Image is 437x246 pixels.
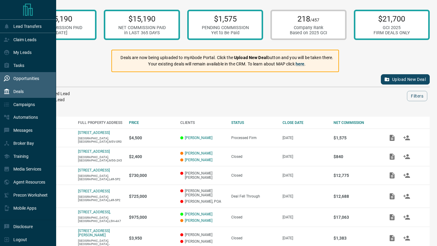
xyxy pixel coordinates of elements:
[290,25,327,30] div: Company Rank
[385,194,399,198] span: Add / View Documents
[231,215,276,219] div: Closed
[129,121,174,125] div: PRICE
[385,154,399,158] span: Add / View Documents
[129,135,174,140] p: $4,500
[334,173,379,178] p: $12,775
[290,14,327,23] p: 218
[334,194,379,199] p: $12,688
[202,14,249,23] p: $1,575
[185,136,212,140] a: [PERSON_NAME]
[231,155,276,159] div: Closed
[185,151,212,155] a: [PERSON_NAME]
[231,173,276,178] div: Closed
[334,135,379,140] p: $1,575
[129,236,174,241] p: $3,950
[381,74,430,85] button: Upload New Deal
[283,215,328,219] p: [DATE]
[334,154,379,159] p: $840
[231,194,276,198] div: Deal Fell Through
[180,189,225,197] p: [PERSON_NAME] [PERSON_NAME]
[180,233,225,237] p: [PERSON_NAME]
[202,25,249,30] div: PENDING COMMISSION
[78,189,110,193] a: [STREET_ADDRESS]
[399,173,414,177] span: Match Clients
[231,121,276,125] div: STATUS
[185,158,212,162] a: [PERSON_NAME]
[374,30,410,35] div: FIRM DEALS ONLY
[78,155,123,162] p: [GEOGRAPHIC_DATA],[GEOGRAPHIC_DATA],M5G-2K5
[180,121,225,125] div: CLIENTS
[283,121,328,125] div: CLOSE DATE
[35,25,82,30] div: NET COMMISSION PAID
[78,229,110,237] a: [STREET_ADDRESS][PERSON_NAME]
[399,154,414,158] span: Match Clients
[334,215,379,220] p: $17,063
[120,61,333,67] p: Your existing deals will remain available in the CRM. To learn about MAP click .
[399,236,414,240] span: Match Clients
[202,30,249,35] div: Yet to Be Paid
[334,121,379,125] div: NET COMMISSION
[180,239,225,244] p: [PERSON_NAME]
[234,55,267,60] strong: Upload New Deal
[118,30,166,35] div: in LAST 365 DAYS
[78,216,123,223] p: [GEOGRAPHIC_DATA],[GEOGRAPHIC_DATA],L5H-4A7
[118,14,166,23] p: $15,190
[129,154,174,159] p: $2,400
[334,236,379,241] p: $1,383
[78,174,123,181] p: [GEOGRAPHIC_DATA],[GEOGRAPHIC_DATA],L4R-5P2
[185,212,212,216] a: [PERSON_NAME]
[283,155,328,159] p: [DATE]
[129,173,174,178] p: $730,000
[180,199,225,204] p: [PERSON_NAME], POA
[78,131,110,135] a: [STREET_ADDRESS]
[180,171,225,180] p: [PERSON_NAME] [PERSON_NAME]
[35,14,82,23] p: $15,190
[290,30,327,35] div: Based on 2025 GCI
[120,55,333,61] p: Deals are now being uploaded to myAbode Portal. Click the button and you will be taken there.
[78,137,123,143] p: [GEOGRAPHIC_DATA],[GEOGRAPHIC_DATA],M5V-0R3
[399,215,414,219] span: Match Clients
[231,136,276,140] div: Processed Firm
[78,121,123,125] div: FULL PROPERTY ADDRESS
[78,149,110,154] a: [STREET_ADDRESS]
[399,135,414,140] span: Match Clients
[185,218,212,223] a: [PERSON_NAME]
[35,30,82,35] div: in [DATE]
[385,236,399,240] span: Add / View Documents
[129,215,174,220] p: $975,000
[78,210,110,214] a: [STREET_ADDRESS],
[283,173,328,178] p: [DATE]
[231,236,276,240] div: Closed
[129,194,174,199] p: $725,000
[78,195,123,202] p: [GEOGRAPHIC_DATA],[GEOGRAPHIC_DATA],L4R-5P2
[78,239,123,246] p: [GEOGRAPHIC_DATA],[GEOGRAPHIC_DATA],-
[399,194,414,198] span: Match Clients
[407,91,427,101] button: Filters
[385,135,399,140] span: Add / View Documents
[283,194,328,198] p: [DATE]
[118,25,166,30] div: NET COMMISSION PAID
[374,14,410,23] p: $21,700
[385,173,399,177] span: Add / View Documents
[283,236,328,240] p: [DATE]
[374,25,410,30] div: GCI 2025
[283,136,328,140] p: [DATE]
[310,18,319,23] span: /457
[296,62,305,66] a: here
[385,215,399,219] span: Add / View Documents
[78,168,110,172] a: [STREET_ADDRESS]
